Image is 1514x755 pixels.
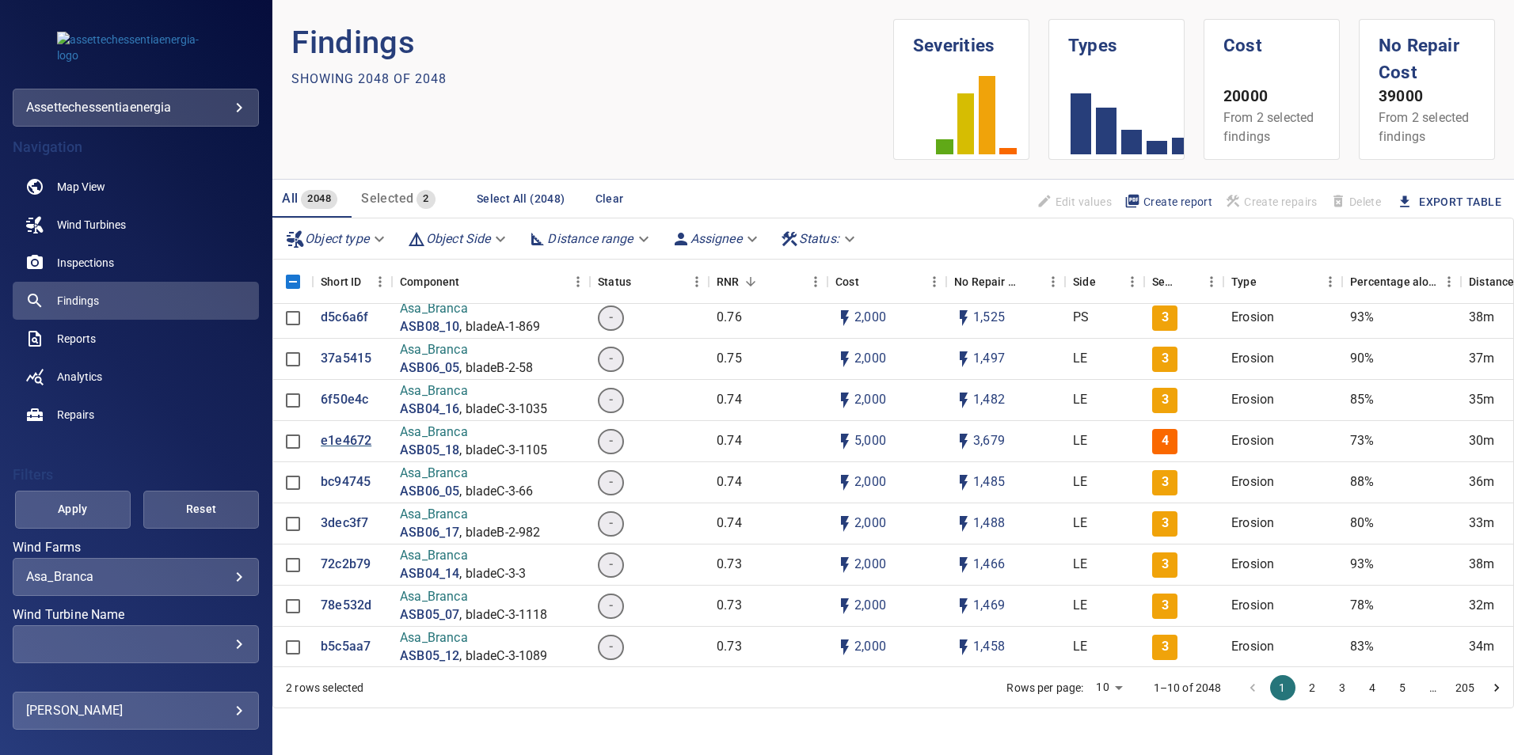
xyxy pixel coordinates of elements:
[1223,20,1320,59] h1: Cost
[1350,597,1374,615] p: 78%
[1152,260,1177,304] div: Severity
[599,309,622,327] span: -
[717,432,742,450] p: 0.74
[835,638,854,657] svg: Auto cost
[854,432,886,450] p: 5,000
[400,423,547,442] p: Asa_Branca
[599,432,622,450] span: -
[913,20,1010,59] h1: Severities
[286,680,363,696] div: 2 rows selected
[599,638,622,656] span: -
[599,556,622,574] span: -
[57,179,105,195] span: Map View
[401,225,516,252] div: Object Side
[1162,597,1169,615] p: 3
[321,391,368,409] a: 6f50e4c
[1469,514,1494,533] p: 33m
[804,270,827,294] button: Menu
[954,473,973,492] svg: Auto impact
[954,556,973,575] svg: Auto impact
[400,588,547,606] p: Asa_Branca
[1162,556,1169,574] p: 3
[1073,391,1087,409] p: LE
[1073,309,1089,327] p: PS
[13,467,259,483] h4: Filters
[599,473,622,491] span: -
[973,514,1005,533] p: 1,488
[1437,270,1461,294] button: Menu
[717,391,742,409] p: 0.74
[631,271,653,293] button: Sort
[417,190,435,208] span: 2
[717,260,739,304] div: Repair Now Ratio: The ratio of the additional incurred cost of repair in 1 year and the cost of r...
[400,400,459,419] a: ASB04_16
[1019,271,1041,293] button: Sort
[321,638,371,656] a: b5c5aa7
[426,231,491,246] em: Object Side
[400,483,459,501] p: ASB06_05
[400,629,547,647] p: Asa_Branca
[835,473,854,492] svg: Auto cost
[15,491,131,529] button: Apply
[400,318,459,336] p: ASB08_10
[665,225,767,252] div: Assignee
[1073,556,1087,574] p: LE
[946,260,1065,304] div: No Repair Cost
[313,260,392,304] div: Short ID
[1469,432,1494,450] p: 30m
[717,597,742,615] p: 0.73
[1350,309,1374,327] p: 93%
[57,293,99,309] span: Findings
[400,300,540,318] p: Asa_Branca
[459,442,547,460] p: , bladeC-3-1105
[321,432,371,450] p: e1e4672
[291,70,447,89] p: Showing 2048 of 2048
[690,231,742,246] em: Assignee
[1421,680,1446,696] div: …
[459,318,540,336] p: , bladeA-1-869
[1350,638,1374,656] p: 83%
[26,95,245,120] div: assettechessentiaenergia
[854,638,886,656] p: 2,000
[854,473,886,491] p: 2,000
[835,309,854,328] svg: Auto cost
[13,244,259,282] a: inspections noActive
[598,260,631,304] div: Status
[1124,193,1212,211] span: Create report
[321,350,371,368] a: 37a5415
[459,483,533,501] p: , bladeC-3-66
[973,432,1005,450] p: 3,679
[400,524,459,542] a: ASB06_17
[1350,432,1374,450] p: 73%
[1231,514,1274,533] p: Erosion
[35,499,111,519] span: Apply
[973,350,1005,368] p: 1,497
[57,217,126,233] span: Wind Turbines
[973,473,1005,491] p: 1,485
[835,597,854,616] svg: Auto cost
[1162,350,1169,368] p: 3
[13,168,259,206] a: map noActive
[1162,638,1169,656] p: 3
[922,270,946,294] button: Menu
[1073,597,1087,615] p: LE
[717,309,742,327] p: 0.76
[459,400,547,419] p: , bladeC-3-1035
[13,609,259,621] label: Wind Turbine Name
[522,225,658,252] div: Distance range
[1065,260,1144,304] div: Side
[685,270,709,294] button: Menu
[1484,675,1509,700] button: Go to next page
[1231,432,1274,450] p: Erosion
[57,32,215,63] img: assettechessentiaenergia-logo
[163,499,239,519] span: Reset
[460,271,482,293] button: Sort
[1144,260,1223,304] div: Severity
[400,606,459,624] p: ASB05_07
[13,89,259,127] div: assettechessentiaenergia
[1231,556,1274,574] p: Erosion
[1342,260,1461,304] div: Percentage along
[321,309,368,327] a: d5c6a6f
[1068,20,1165,59] h1: Types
